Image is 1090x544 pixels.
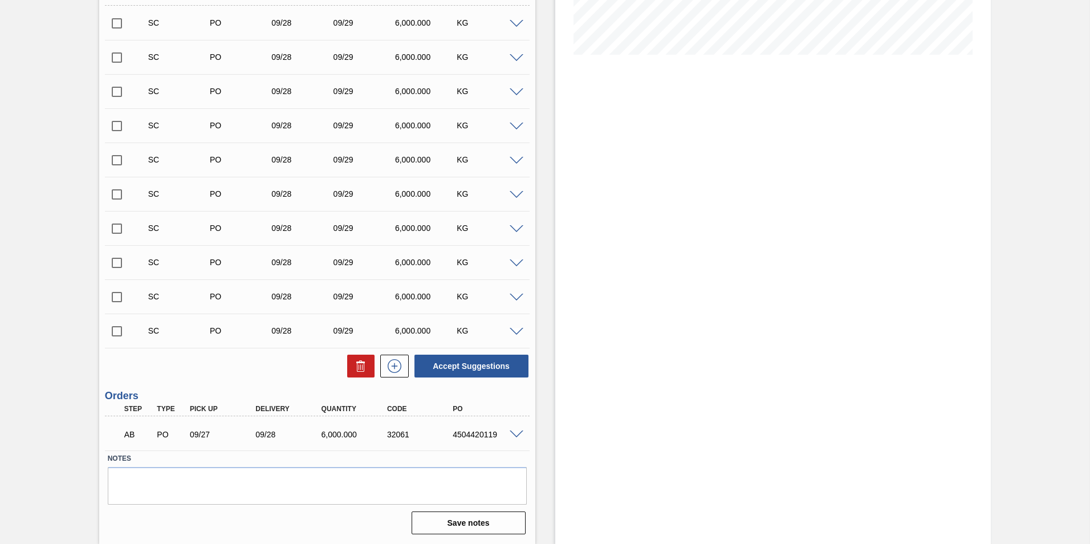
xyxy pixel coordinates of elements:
[207,292,276,301] div: Purchase order
[269,155,337,164] div: 09/28/2025
[454,189,523,198] div: KG
[384,405,458,413] div: Code
[207,224,276,233] div: Purchase order
[269,258,337,267] div: 09/28/2025
[154,430,188,439] div: Purchase order
[145,121,214,130] div: Suggestion Created
[108,450,527,467] label: Notes
[145,258,214,267] div: Suggestion Created
[454,258,523,267] div: KG
[187,405,261,413] div: Pick up
[331,292,400,301] div: 09/29/2025
[269,18,337,27] div: 09/28/2025
[253,430,326,439] div: 09/28/2025
[392,189,461,198] div: 6,000.000
[121,405,156,413] div: Step
[454,292,523,301] div: KG
[331,258,400,267] div: 09/29/2025
[392,258,461,267] div: 6,000.000
[392,52,461,62] div: 6,000.000
[331,189,400,198] div: 09/29/2025
[331,155,400,164] div: 09/29/2025
[145,326,214,335] div: Suggestion Created
[392,121,461,130] div: 6,000.000
[121,422,156,447] div: Awaiting Billing
[319,405,392,413] div: Quantity
[145,189,214,198] div: Suggestion Created
[331,326,400,335] div: 09/29/2025
[414,355,528,377] button: Accept Suggestions
[331,121,400,130] div: 09/29/2025
[253,405,326,413] div: Delivery
[341,355,375,377] div: Delete Suggestions
[145,292,214,301] div: Suggestion Created
[269,87,337,96] div: 09/28/2025
[269,224,337,233] div: 09/28/2025
[392,155,461,164] div: 6,000.000
[450,430,523,439] div: 4504420119
[207,121,276,130] div: Purchase order
[331,224,400,233] div: 09/29/2025
[331,52,400,62] div: 09/29/2025
[319,430,392,439] div: 6,000.000
[454,224,523,233] div: KG
[187,430,261,439] div: 09/27/2025
[454,155,523,164] div: KG
[207,189,276,198] div: Purchase order
[105,390,530,402] h3: Orders
[392,87,461,96] div: 6,000.000
[392,292,461,301] div: 6,000.000
[269,52,337,62] div: 09/28/2025
[145,155,214,164] div: Suggestion Created
[392,224,461,233] div: 6,000.000
[331,18,400,27] div: 09/29/2025
[454,18,523,27] div: KG
[454,121,523,130] div: KG
[384,430,458,439] div: 32061
[145,18,214,27] div: Suggestion Created
[331,87,400,96] div: 09/29/2025
[145,224,214,233] div: Suggestion Created
[392,18,461,27] div: 6,000.000
[207,18,276,27] div: Purchase order
[269,326,337,335] div: 09/28/2025
[454,326,523,335] div: KG
[392,326,461,335] div: 6,000.000
[207,87,276,96] div: Purchase order
[450,405,523,413] div: PO
[269,121,337,130] div: 09/28/2025
[409,354,530,379] div: Accept Suggestions
[207,326,276,335] div: Purchase order
[145,87,214,96] div: Suggestion Created
[269,189,337,198] div: 09/28/2025
[375,355,409,377] div: New suggestion
[124,430,153,439] p: AB
[412,511,526,534] button: Save notes
[454,52,523,62] div: KG
[269,292,337,301] div: 09/28/2025
[145,52,214,62] div: Suggestion Created
[207,155,276,164] div: Purchase order
[207,258,276,267] div: Purchase order
[207,52,276,62] div: Purchase order
[154,405,188,413] div: Type
[454,87,523,96] div: KG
